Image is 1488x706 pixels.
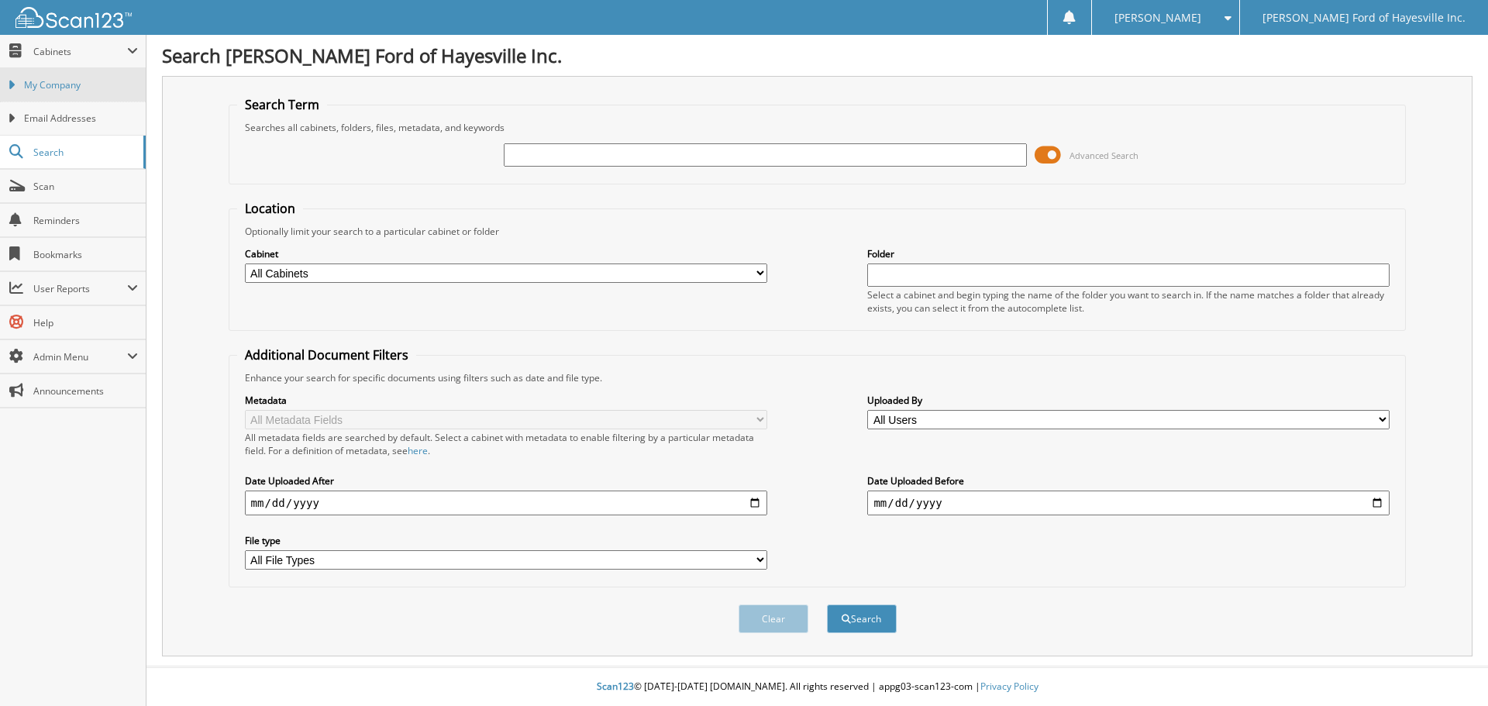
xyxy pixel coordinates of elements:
[867,288,1390,315] div: Select a cabinet and begin typing the name of the folder you want to search in. If the name match...
[33,316,138,329] span: Help
[827,604,897,633] button: Search
[739,604,808,633] button: Clear
[33,282,127,295] span: User Reports
[33,214,138,227] span: Reminders
[15,7,132,28] img: scan123-logo-white.svg
[1410,632,1488,706] iframe: Chat Widget
[245,534,767,547] label: File type
[237,200,303,217] legend: Location
[24,112,138,126] span: Email Addresses
[33,248,138,261] span: Bookmarks
[867,474,1390,487] label: Date Uploaded Before
[408,444,428,457] a: here
[33,350,127,363] span: Admin Menu
[245,247,767,260] label: Cabinet
[1262,13,1466,22] span: [PERSON_NAME] Ford of Hayesville Inc.
[980,680,1038,693] a: Privacy Policy
[245,394,767,407] label: Metadata
[33,45,127,58] span: Cabinets
[237,371,1398,384] div: Enhance your search for specific documents using filters such as date and file type.
[237,96,327,113] legend: Search Term
[245,474,767,487] label: Date Uploaded After
[24,78,138,92] span: My Company
[33,146,136,159] span: Search
[245,431,767,457] div: All metadata fields are searched by default. Select a cabinet with metadata to enable filtering b...
[867,491,1390,515] input: end
[237,121,1398,134] div: Searches all cabinets, folders, files, metadata, and keywords
[33,384,138,398] span: Announcements
[33,180,138,193] span: Scan
[237,346,416,363] legend: Additional Document Filters
[245,491,767,515] input: start
[162,43,1472,68] h1: Search [PERSON_NAME] Ford of Hayesville Inc.
[237,225,1398,238] div: Optionally limit your search to a particular cabinet or folder
[867,394,1390,407] label: Uploaded By
[1114,13,1201,22] span: [PERSON_NAME]
[1069,150,1138,161] span: Advanced Search
[867,247,1390,260] label: Folder
[597,680,634,693] span: Scan123
[146,668,1488,706] div: © [DATE]-[DATE] [DOMAIN_NAME]. All rights reserved | appg03-scan123-com |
